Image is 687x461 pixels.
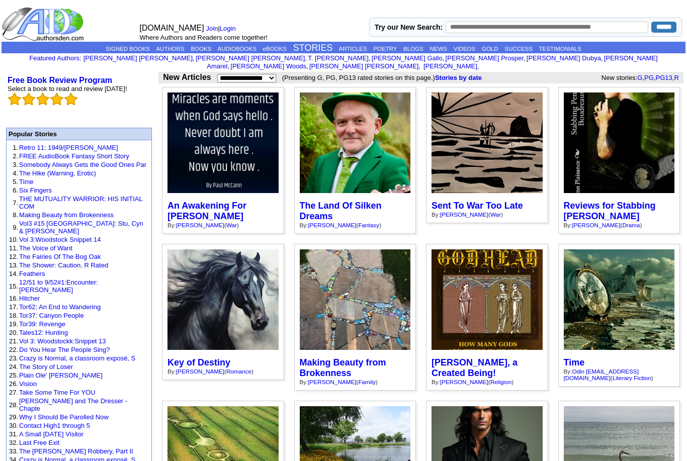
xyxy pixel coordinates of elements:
[9,236,18,243] font: 10.
[19,312,84,319] a: Tor37: Canyon People
[206,25,239,32] font: |
[308,54,369,62] a: T. [PERSON_NAME]
[13,152,18,160] font: 2.
[293,43,333,53] a: STORIES
[13,199,18,207] font: 7.
[602,74,682,81] font: New stories: , , ,
[9,270,18,278] font: 14.
[339,46,367,52] a: ARTICLES
[440,211,488,218] a: [PERSON_NAME]
[218,46,256,52] a: AUDIOBOOKS
[8,93,21,106] img: bigemptystars.png
[106,46,150,52] a: SIGNED BOOKS
[19,372,103,379] a: Plain Ole' [PERSON_NAME]
[13,211,18,219] font: 8.
[282,74,496,81] font: (Presenting G, PG, PG13 rated stories on this page.)
[446,54,524,62] a: [PERSON_NAME] Prosper
[430,46,447,52] a: NEWS
[220,25,236,32] a: Login
[207,54,657,70] a: [PERSON_NAME] Amarel
[372,54,443,62] a: [PERSON_NAME] Gallo
[490,211,501,218] a: War
[9,372,18,379] font: 25.
[9,422,18,429] font: 30.
[140,34,268,41] font: Where Authors and Readers come together!
[19,279,98,294] a: 12/51 to 9/52#1:Encounter: [PERSON_NAME]
[167,357,230,367] a: Key of Destiny
[539,46,581,52] a: TESTIMONIALS
[19,380,37,388] a: Vision
[420,64,421,69] font: i
[19,178,33,186] a: Time
[13,224,18,231] font: 9.
[19,320,65,328] a: Tor39: Revenge
[36,93,49,106] img: bigemptystars.png
[637,74,642,81] a: G
[454,46,475,52] a: VIDEOS
[29,54,79,62] a: Featured Authors
[83,54,193,62] a: [PERSON_NAME] [PERSON_NAME]
[226,222,237,228] a: War
[19,169,96,177] a: The Hike (Warning, Erotic)
[9,363,18,371] font: 24.
[9,380,18,388] font: 26.
[307,56,308,61] font: i
[309,62,418,70] a: [PERSON_NAME] [PERSON_NAME]
[9,329,18,336] font: 20.
[13,178,18,186] font: 5.
[8,76,112,84] b: Free Book Review Program
[435,74,482,81] a: Stories by date
[19,389,95,396] a: Take Some Time For YOU
[444,56,445,61] font: i
[22,93,35,106] img: bigemptystars.png
[163,73,211,81] b: New Articles
[9,312,18,319] font: 18.
[13,187,18,194] font: 6.
[19,261,108,269] a: The Shower: Caution, R Rated
[8,85,127,93] font: Select a book to read and review [DATE]!
[19,187,52,194] a: Six Fingers
[263,46,287,52] a: eBOOKS
[674,74,678,81] a: R
[19,236,101,243] a: Vol 3:Woodstock Snippet 14
[9,283,18,290] font: 15.
[564,357,585,367] a: Time
[432,211,543,218] div: By: ( )
[482,46,498,52] a: GOLD
[176,222,224,228] a: [PERSON_NAME]
[167,368,279,375] div: By: ( )
[9,320,18,328] font: 19.
[300,201,382,221] a: The Land Of Silken Dreams
[195,56,196,61] font: i
[308,64,309,69] font: i
[432,357,518,378] a: [PERSON_NAME], a Created Being!
[9,354,18,362] font: 23.
[13,161,18,168] font: 3.
[300,357,386,378] a: Making Beauty from Brokenness
[19,211,114,219] a: Making Beauty from Brokenness
[19,220,143,235] a: Vol3 #15 [GEOGRAPHIC_DATA]: Stu, Cyn & [PERSON_NAME]
[9,346,18,353] font: 22.
[196,54,305,62] a: [PERSON_NAME] [PERSON_NAME]
[490,379,511,385] a: Religion
[19,195,142,210] a: THE MUTUALITY WARRIOR: HIS INITIAL COM
[432,379,543,385] div: By: ( )
[19,439,59,446] a: Last Free Exit
[527,54,601,62] a: [PERSON_NAME] Dubya
[19,346,110,353] a: Do You Hear The People Sing?
[572,222,620,228] a: [PERSON_NAME]
[206,25,218,32] a: Join
[19,422,90,429] a: Contact High1 through 5
[358,222,379,228] a: Fantasy
[9,430,18,438] font: 31.
[226,368,251,375] a: Romance
[656,74,672,81] a: PG13
[622,222,640,228] a: Drama
[230,62,306,70] a: [PERSON_NAME] Woods
[403,46,423,52] a: BLOGS
[19,363,73,371] a: The Story of Loser
[300,222,411,228] div: By: ( )
[9,413,18,421] font: 29.
[564,368,639,381] a: Odin [EMAIL_ADDRESS][DOMAIN_NAME]
[375,23,443,31] label: Try our New Search:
